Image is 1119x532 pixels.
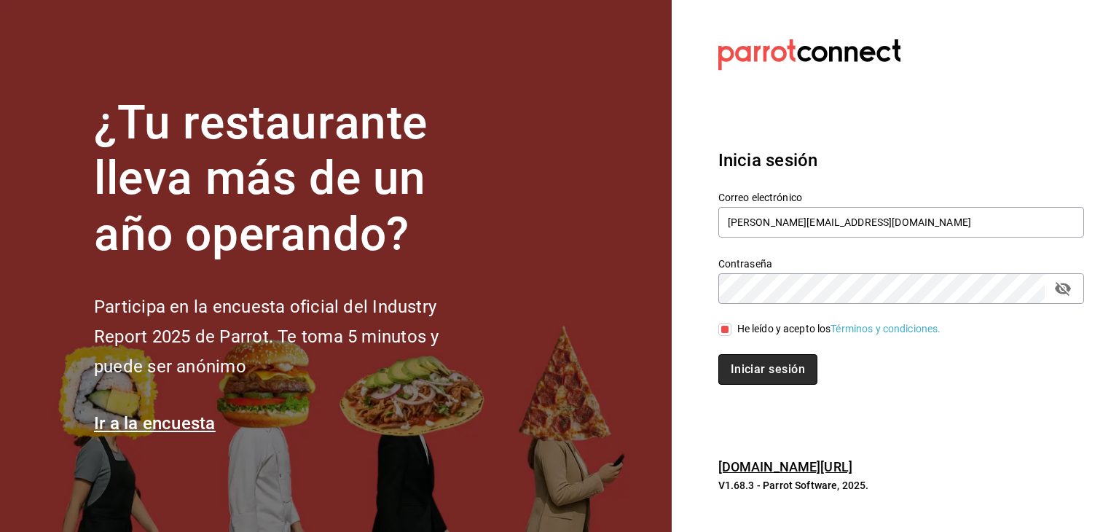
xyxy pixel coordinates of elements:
input: Ingresa tu correo electrónico [718,207,1084,238]
p: V1.68.3 - Parrot Software, 2025. [718,478,1084,493]
label: Correo electrónico [718,192,1084,202]
h3: Inicia sesión [718,147,1084,173]
a: Términos y condiciones. [831,323,941,335]
a: Ir a la encuesta [94,413,216,434]
h2: Participa en la encuesta oficial del Industry Report 2025 de Parrot. Te toma 5 minutos y puede se... [94,292,487,381]
a: [DOMAIN_NAME][URL] [718,459,852,474]
h1: ¿Tu restaurante lleva más de un año operando? [94,95,487,263]
div: He leído y acepto los [737,321,941,337]
button: passwordField [1051,276,1075,301]
button: Iniciar sesión [718,354,817,385]
label: Contraseña [718,258,1084,268]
